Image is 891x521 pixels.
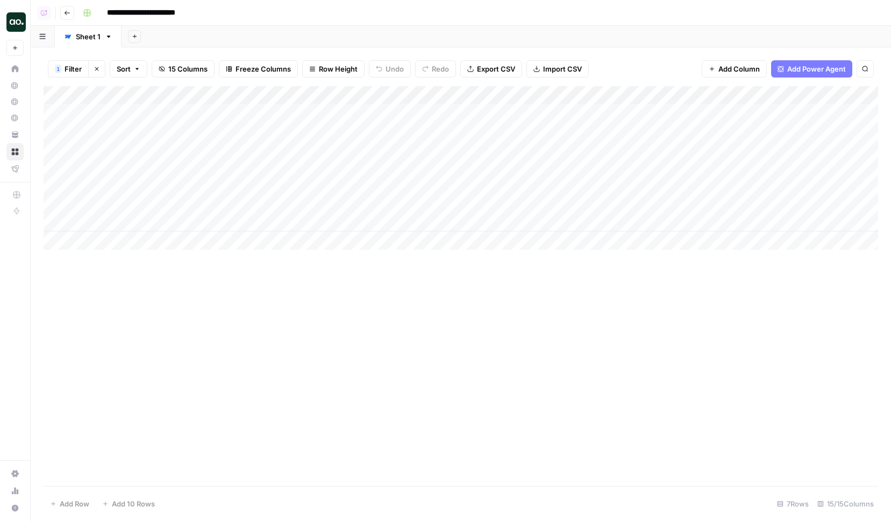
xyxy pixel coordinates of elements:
[771,60,852,78] button: Add Power Agent
[110,60,147,78] button: Sort
[415,60,456,78] button: Redo
[6,160,24,178] a: Flightpath
[6,126,24,143] a: Your Data
[702,60,767,78] button: Add Column
[369,60,411,78] button: Undo
[718,64,760,74] span: Add Column
[48,60,88,78] button: 1Filter
[55,26,122,47] a: Sheet 1
[55,65,61,73] div: 1
[112,498,155,509] span: Add 10 Rows
[302,60,365,78] button: Row Height
[6,9,24,36] button: Workspace: Justina testing
[386,64,404,74] span: Undo
[117,64,131,74] span: Sort
[6,12,26,32] img: Justina testing Logo
[477,64,515,74] span: Export CSV
[432,64,449,74] span: Redo
[96,495,161,512] button: Add 10 Rows
[526,60,589,78] button: Import CSV
[6,143,24,160] a: Browse
[787,64,846,74] span: Add Power Agent
[65,64,82,74] span: Filter
[773,495,813,512] div: 7 Rows
[813,495,878,512] div: 15/15 Columns
[6,60,24,78] a: Home
[76,31,101,42] div: Sheet 1
[319,64,358,74] span: Row Height
[152,60,215,78] button: 15 Columns
[6,465,24,482] a: Settings
[219,60,298,78] button: Freeze Columns
[60,498,89,509] span: Add Row
[6,499,24,517] button: Help + Support
[543,64,582,74] span: Import CSV
[56,65,60,73] span: 1
[44,495,96,512] button: Add Row
[168,64,208,74] span: 15 Columns
[236,64,291,74] span: Freeze Columns
[460,60,522,78] button: Export CSV
[6,482,24,499] a: Usage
